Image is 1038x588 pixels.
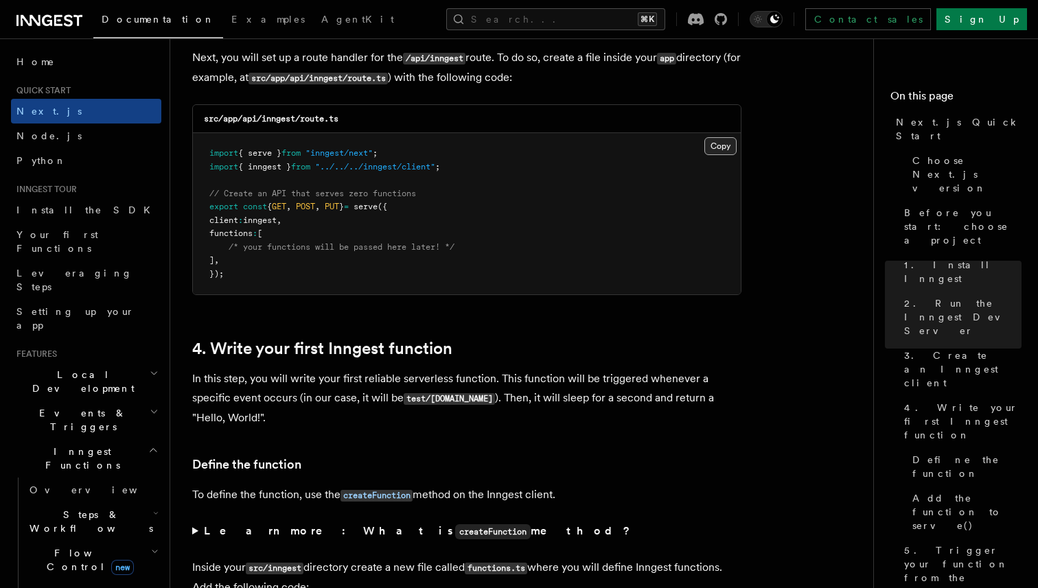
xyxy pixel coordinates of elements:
[243,215,277,225] span: inngest
[16,306,135,331] span: Setting up your app
[11,368,150,395] span: Local Development
[229,242,454,252] span: /* your functions will be passed here later! */
[904,401,1022,442] span: 4. Write your first Inngest function
[238,162,291,172] span: { inngest }
[253,228,257,238] span: :
[209,202,238,211] span: export
[209,269,224,279] span: });
[11,299,161,338] a: Setting up your app
[267,202,272,211] span: {
[11,222,161,261] a: Your first Functions
[404,393,495,405] code: test/[DOMAIN_NAME]
[899,252,1022,291] a: 1. Install Inngest
[11,85,71,96] span: Quick start
[16,229,98,254] span: Your first Functions
[24,508,153,535] span: Steps & Workflows
[912,491,1022,532] span: Add the function to serve()
[238,148,281,158] span: { serve }
[315,162,435,172] span: "../../../inngest/client"
[907,447,1022,486] a: Define the function
[223,4,313,37] a: Examples
[93,4,223,38] a: Documentation
[11,148,161,173] a: Python
[16,155,67,166] span: Python
[341,488,413,501] a: createFunction
[805,8,931,30] a: Contact sales
[11,99,161,124] a: Next.js
[24,478,161,502] a: Overview
[209,162,238,172] span: import
[257,228,262,238] span: [
[315,202,320,211] span: ,
[373,148,378,158] span: ;
[11,445,148,472] span: Inngest Functions
[899,291,1022,343] a: 2. Run the Inngest Dev Server
[325,202,339,211] span: PUT
[11,198,161,222] a: Install the SDK
[192,485,741,505] p: To define the function, use the method on the Inngest client.
[11,49,161,74] a: Home
[192,369,741,427] p: In this step, you will write your first reliable serverless function. This function will be trigg...
[446,8,665,30] button: Search...⌘K
[246,563,303,574] code: src/inngest
[249,73,388,84] code: src/app/api/inngest/route.ts
[339,202,344,211] span: }
[16,204,159,215] span: Install the SDK
[657,53,676,64] code: app
[277,215,281,225] span: ,
[24,502,161,541] button: Steps & Workflows
[291,162,310,172] span: from
[899,200,1022,252] a: Before you start: choose a project
[465,563,527,574] code: functions.ts
[243,202,267,211] span: const
[11,401,161,439] button: Events & Triggers
[341,490,413,502] code: createFunction
[890,88,1022,110] h4: On this page
[313,4,402,37] a: AgentKit
[192,455,301,474] a: Define the function
[11,261,161,299] a: Leveraging Steps
[102,14,215,25] span: Documentation
[435,162,440,172] span: ;
[209,189,416,198] span: // Create an API that serves zero functions
[704,137,737,155] button: Copy
[24,546,151,574] span: Flow Control
[209,228,253,238] span: functions
[16,130,82,141] span: Node.js
[378,202,387,211] span: ({
[344,202,349,211] span: =
[11,349,57,360] span: Features
[750,11,783,27] button: Toggle dark mode
[209,255,214,265] span: ]
[899,343,1022,395] a: 3. Create an Inngest client
[403,53,465,64] code: /api/inngest
[912,154,1022,195] span: Choose Next.js version
[209,215,238,225] span: client
[11,124,161,148] a: Node.js
[204,114,338,124] code: src/app/api/inngest/route.ts
[354,202,378,211] span: serve
[272,202,286,211] span: GET
[638,12,657,26] kbd: ⌘K
[11,439,161,478] button: Inngest Functions
[192,339,452,358] a: 4. Write your first Inngest function
[321,14,394,25] span: AgentKit
[16,268,132,292] span: Leveraging Steps
[16,106,82,117] span: Next.js
[899,395,1022,447] a: 4. Write your first Inngest function
[16,55,55,69] span: Home
[904,296,1022,338] span: 2. Run the Inngest Dev Server
[455,524,531,539] code: createFunction
[238,215,243,225] span: :
[296,202,315,211] span: POST
[904,206,1022,247] span: Before you start: choose a project
[192,521,741,541] summary: Learn more: What iscreateFunctionmethod?
[209,148,238,158] span: import
[30,484,171,495] span: Overview
[111,560,134,575] span: new
[907,148,1022,200] a: Choose Next.js version
[11,184,77,195] span: Inngest tour
[11,406,150,434] span: Events & Triggers
[11,362,161,401] button: Local Development
[231,14,305,25] span: Examples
